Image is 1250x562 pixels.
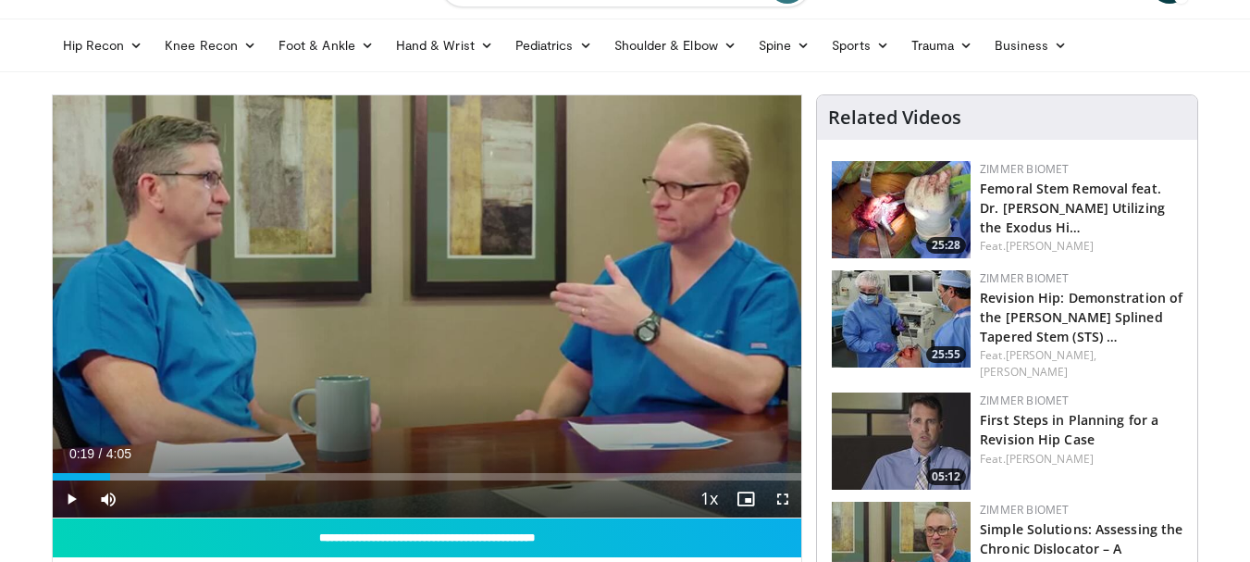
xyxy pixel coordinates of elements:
[106,446,131,461] span: 4:05
[385,27,504,64] a: Hand & Wrist
[99,446,103,461] span: /
[832,393,971,490] a: 05:12
[900,27,984,64] a: Trauma
[980,411,1158,448] a: First Steps in Planning for a Revision Hip Case
[53,473,802,481] div: Progress Bar
[926,237,966,254] span: 25:28
[267,27,385,64] a: Foot & Ankle
[980,180,1165,236] a: Femoral Stem Removal feat. Dr. [PERSON_NAME] Utilizing the Exodus Hi…
[821,27,900,64] a: Sports
[980,347,1182,381] div: Feat.
[980,451,1182,468] div: Feat.
[154,27,267,64] a: Knee Recon
[984,27,1078,64] a: Business
[1006,451,1094,467] a: [PERSON_NAME]
[832,270,971,368] img: b1f1d919-f7d7-4a9d-8c53-72aa71ce2120.150x105_q85_crop-smart_upscale.jpg
[980,393,1069,408] a: Zimmer Biomet
[764,481,801,518] button: Fullscreen
[980,502,1069,518] a: Zimmer Biomet
[69,446,94,461] span: 0:19
[1006,238,1094,254] a: [PERSON_NAME]
[832,161,971,258] img: 8704042d-15d5-4ce9-b753-6dec72ffdbb1.150x105_q85_crop-smart_upscale.jpg
[53,481,90,518] button: Play
[980,270,1069,286] a: Zimmer Biomet
[1006,347,1096,363] a: [PERSON_NAME],
[52,27,155,64] a: Hip Recon
[603,27,748,64] a: Shoulder & Elbow
[980,289,1182,345] a: Revision Hip: Demonstration of the [PERSON_NAME] Splined Tapered Stem (STS) …
[980,161,1069,177] a: Zimmer Biomet
[504,27,603,64] a: Pediatrics
[690,481,727,518] button: Playback Rate
[832,161,971,258] a: 25:28
[53,95,802,518] video-js: Video Player
[980,238,1182,255] div: Feat.
[727,481,764,518] button: Enable picture-in-picture mode
[832,393,971,490] img: f4eb30dd-ad4b-481c-a702-6d980b1a90fc.150x105_q85_crop-smart_upscale.jpg
[832,270,971,368] a: 25:55
[926,346,966,363] span: 25:55
[90,481,127,518] button: Mute
[828,106,961,129] h4: Related Videos
[748,27,821,64] a: Spine
[980,364,1068,380] a: [PERSON_NAME]
[926,468,966,485] span: 05:12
